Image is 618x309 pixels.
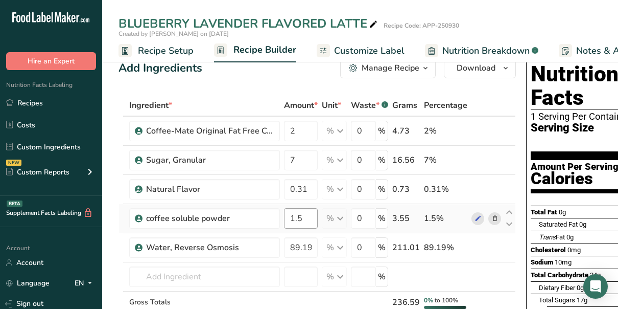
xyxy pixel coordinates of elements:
[424,99,467,112] span: Percentage
[577,284,584,292] span: 0g
[590,271,601,279] span: 24g
[392,154,420,166] div: 16.56
[6,274,50,292] a: Language
[146,212,274,225] div: coffee soluble powder
[392,241,420,254] div: 211.01
[75,277,96,290] div: EN
[424,241,467,254] div: 89.19%
[7,201,22,207] div: BETA
[539,233,565,241] span: Fat
[539,284,575,292] span: Dietary Fiber
[531,122,594,147] span: Serving Size
[146,154,274,166] div: Sugar, Granular
[6,160,21,166] div: NEW
[442,44,530,58] span: Nutrition Breakdown
[118,14,379,33] div: BLUEBERRY LAVENDER FLAVORED LATTE
[129,99,172,112] span: Ingredient
[539,220,578,228] span: Saturated Fat
[435,296,458,304] span: to 100%
[555,258,572,266] span: 10mg
[531,208,557,216] span: Total Fat
[129,297,280,307] div: Gross Totals
[334,44,405,58] span: Customize Label
[424,125,467,137] div: 2%
[567,246,581,254] span: 0mg
[559,208,566,216] span: 0g
[6,167,69,178] div: Custom Reports
[233,43,296,57] span: Recipe Builder
[392,212,420,225] div: 3.55
[118,60,202,77] div: Add Ingredients
[146,241,274,254] div: Water, Reverse Osmosis
[146,183,274,195] div: Natural Flavor
[392,125,420,137] div: 4.73
[138,44,194,58] span: Recipe Setup
[531,246,566,254] span: Cholesterol
[317,39,405,62] a: Customize Label
[362,62,419,74] div: Manage Recipe
[424,183,467,195] div: 0.31%
[392,296,420,308] div: 236.59
[424,296,433,304] span: 0%
[424,212,467,225] div: 1.5%
[539,233,556,241] i: Trans
[322,99,341,112] span: Unit
[444,58,516,78] button: Download
[146,125,274,137] div: Coffee-Mate Original Fat Free Coffee [PERSON_NAME]
[118,30,229,38] span: Created by [PERSON_NAME] on [DATE]
[384,21,459,30] div: Recipe Code: APP-250930
[566,233,574,241] span: 0g
[392,183,420,195] div: 0.73
[457,62,495,74] span: Download
[424,154,467,166] div: 7%
[340,58,436,78] button: Manage Recipe
[351,99,388,112] div: Waste
[6,52,96,70] button: Hire an Expert
[118,39,194,62] a: Recipe Setup
[583,274,608,299] div: Open Intercom Messenger
[577,296,587,304] span: 17g
[579,220,586,228] span: 0g
[392,99,417,112] span: Grams
[129,267,280,287] input: Add Ingredient
[284,99,318,112] span: Amount
[531,271,588,279] span: Total Carbohydrate
[539,296,575,304] span: Total Sugars
[531,258,553,266] span: Sodium
[425,39,538,62] a: Nutrition Breakdown
[214,38,296,63] a: Recipe Builder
